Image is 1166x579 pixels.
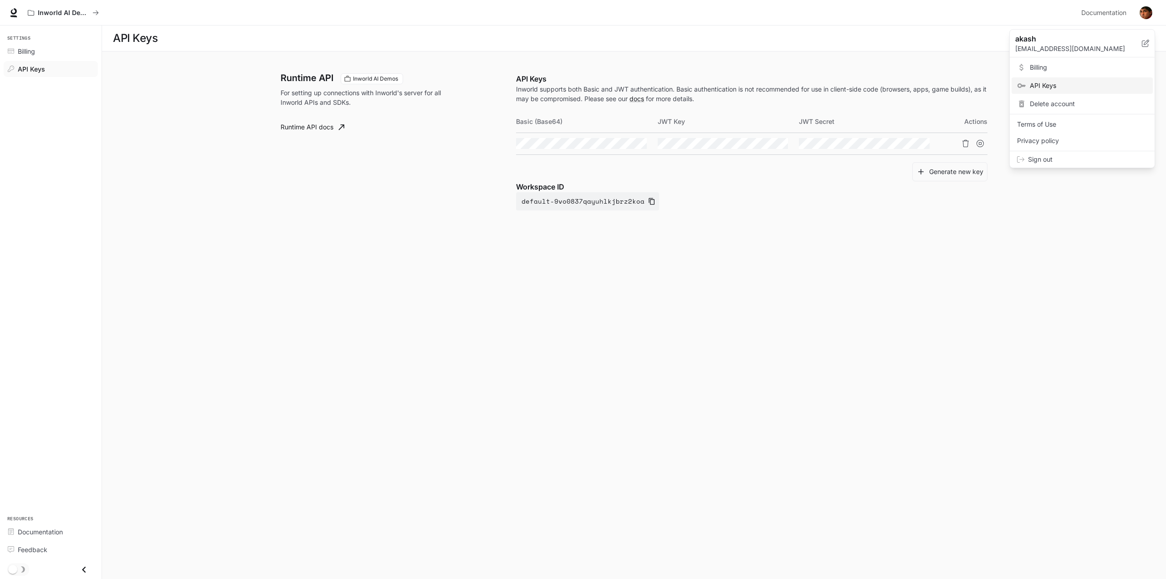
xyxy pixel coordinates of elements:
div: Delete account [1012,96,1153,112]
p: [EMAIL_ADDRESS][DOMAIN_NAME] [1015,44,1142,53]
span: Terms of Use [1017,120,1147,129]
span: Sign out [1028,155,1147,164]
a: Privacy policy [1012,133,1153,149]
a: Billing [1012,59,1153,76]
span: Delete account [1030,99,1147,108]
a: API Keys [1012,77,1153,94]
span: API Keys [1030,81,1147,90]
span: Billing [1030,63,1147,72]
span: Privacy policy [1017,136,1147,145]
a: Terms of Use [1012,116,1153,133]
p: akash [1015,33,1127,44]
div: akash[EMAIL_ADDRESS][DOMAIN_NAME] [1010,30,1155,57]
div: Sign out [1010,151,1155,168]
